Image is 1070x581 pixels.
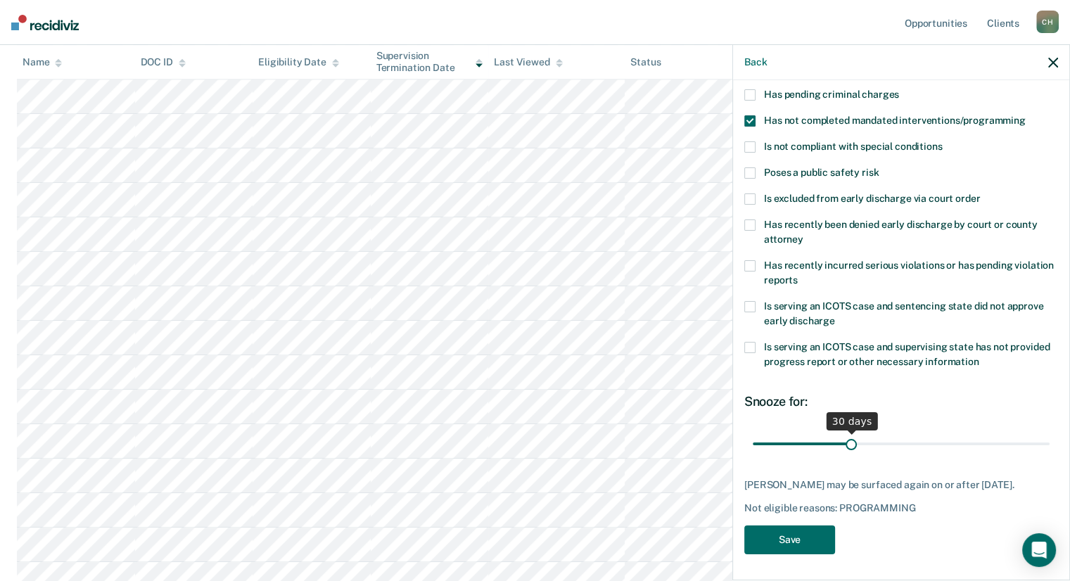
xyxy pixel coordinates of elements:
span: Has recently been denied early discharge by court or county attorney [764,219,1038,245]
span: Is excluded from early discharge via court order [764,193,980,204]
span: Is serving an ICOTS case and supervising state has not provided progress report or other necessar... [764,341,1050,367]
div: [PERSON_NAME] may be surfaced again on or after [DATE]. [744,479,1058,491]
div: DOC ID [141,56,186,68]
span: Has pending criminal charges [764,89,899,100]
span: Has not completed mandated interventions/programming [764,115,1026,126]
button: Save [744,525,835,554]
div: Supervision Termination Date [376,50,483,74]
div: Eligibility Date [258,56,339,68]
span: Poses a public safety risk [764,167,879,178]
button: Back [744,56,767,68]
div: 30 days [827,412,878,430]
div: Open Intercom Messenger [1022,533,1056,567]
div: Snooze for: [744,394,1058,409]
span: Is not compliant with special conditions [764,141,942,152]
div: Last Viewed [494,56,562,68]
div: Not eligible reasons: PROGRAMMING [744,502,1058,514]
div: C H [1036,11,1059,33]
div: Status [630,56,661,68]
span: Has recently incurred serious violations or has pending violation reports [764,260,1054,286]
div: Name [23,56,62,68]
img: Recidiviz [11,15,79,30]
span: Is serving an ICOTS case and sentencing state did not approve early discharge [764,300,1043,326]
